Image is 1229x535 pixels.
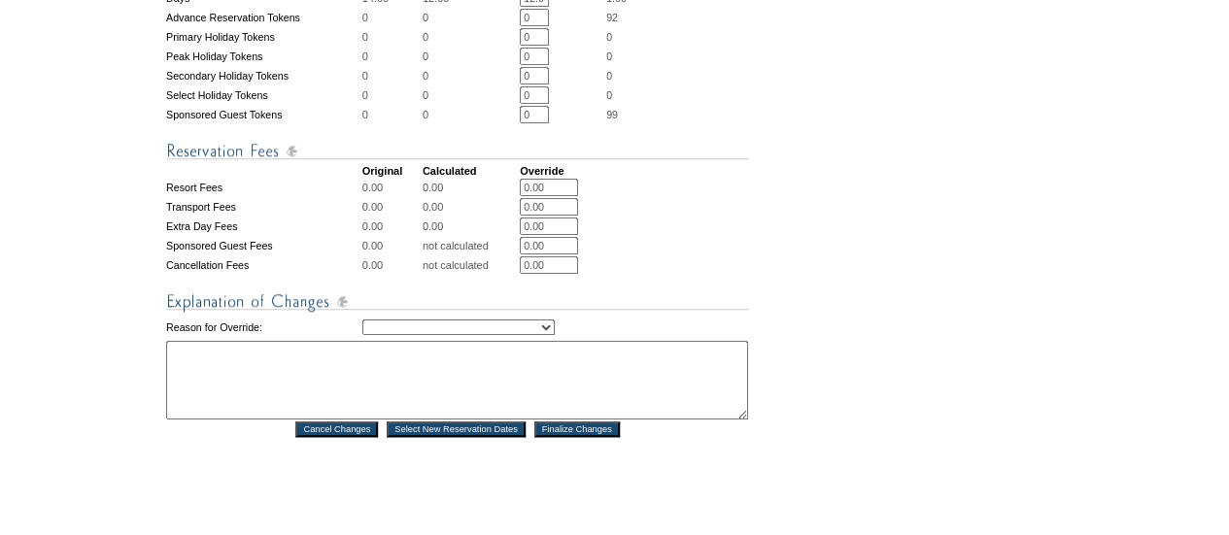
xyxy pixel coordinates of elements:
[295,421,378,437] input: Cancel Changes
[423,237,518,254] td: not calculated
[520,165,604,177] td: Override
[606,109,618,120] span: 99
[362,9,421,26] td: 0
[423,48,518,65] td: 0
[423,256,518,274] td: not calculated
[423,67,518,84] td: 0
[423,165,518,177] td: Calculated
[166,106,360,123] td: Sponsored Guest Tokens
[606,31,612,43] span: 0
[362,256,421,274] td: 0.00
[166,48,360,65] td: Peak Holiday Tokens
[423,179,518,196] td: 0.00
[166,198,360,216] td: Transport Fees
[362,106,421,123] td: 0
[423,9,518,26] td: 0
[362,198,421,216] td: 0.00
[606,89,612,101] span: 0
[362,86,421,104] td: 0
[362,67,421,84] td: 0
[362,179,421,196] td: 0.00
[606,70,612,82] span: 0
[166,86,360,104] td: Select Holiday Tokens
[166,179,360,196] td: Resort Fees
[166,9,360,26] td: Advance Reservation Tokens
[423,28,518,46] td: 0
[423,86,518,104] td: 0
[362,28,421,46] td: 0
[387,421,526,437] input: Select New Reservation Dates
[166,237,360,254] td: Sponsored Guest Fees
[166,256,360,274] td: Cancellation Fees
[423,106,518,123] td: 0
[166,28,360,46] td: Primary Holiday Tokens
[606,50,612,62] span: 0
[362,48,421,65] td: 0
[606,12,618,23] span: 92
[534,421,620,437] input: Finalize Changes
[362,165,421,177] td: Original
[166,139,749,163] img: Reservation Fees
[166,316,360,339] td: Reason for Override:
[362,237,421,254] td: 0.00
[423,198,518,216] td: 0.00
[166,217,360,235] td: Extra Day Fees
[166,289,749,314] img: Explanation of Changes
[362,217,421,235] td: 0.00
[166,67,360,84] td: Secondary Holiday Tokens
[423,217,518,235] td: 0.00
